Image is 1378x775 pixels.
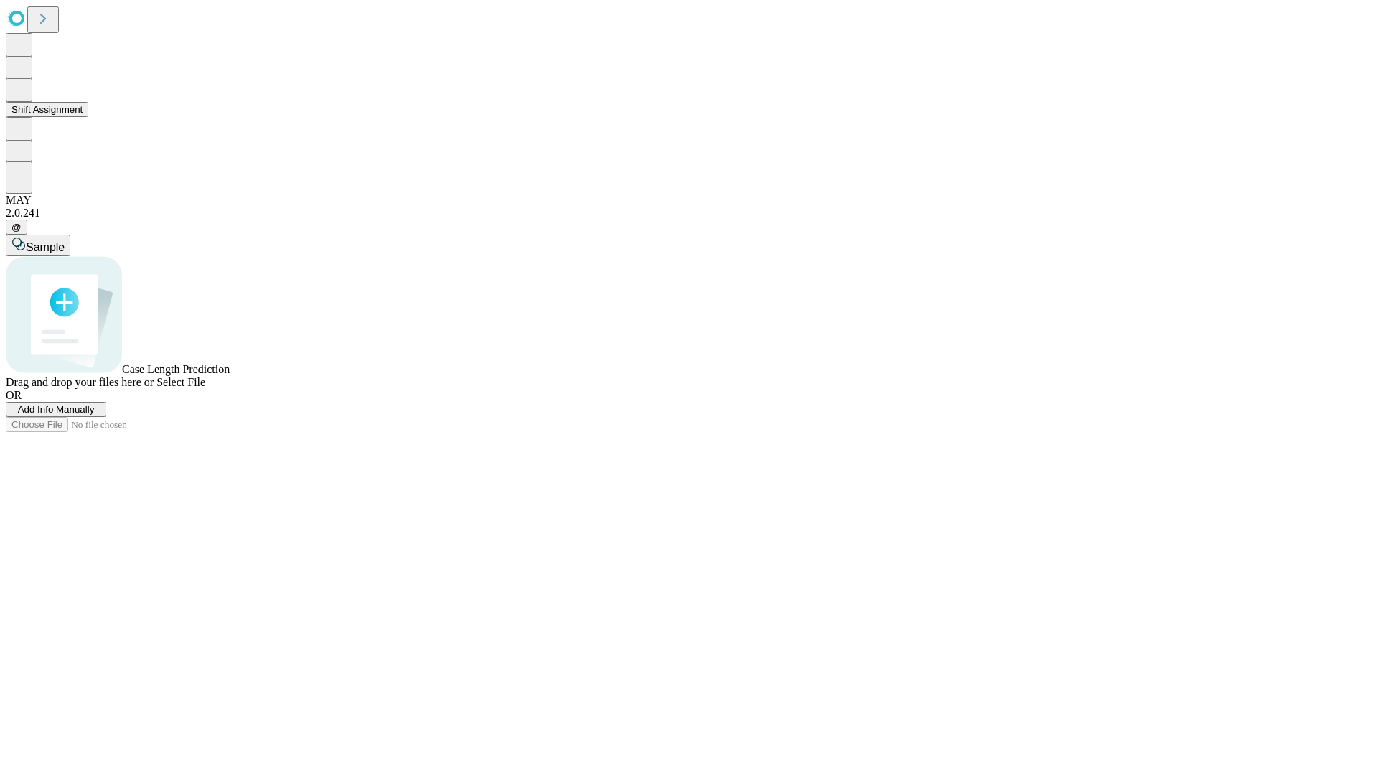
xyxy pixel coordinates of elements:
[156,376,205,388] span: Select File
[6,220,27,235] button: @
[6,207,1372,220] div: 2.0.241
[122,363,230,375] span: Case Length Prediction
[6,194,1372,207] div: MAY
[11,222,22,232] span: @
[6,376,154,388] span: Drag and drop your files here or
[18,404,95,415] span: Add Info Manually
[6,402,106,417] button: Add Info Manually
[6,102,88,117] button: Shift Assignment
[6,389,22,401] span: OR
[26,241,65,253] span: Sample
[6,235,70,256] button: Sample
